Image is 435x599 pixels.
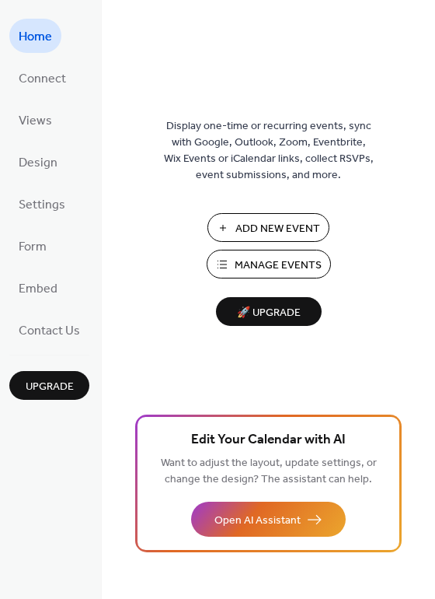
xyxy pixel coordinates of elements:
span: Settings [19,193,65,218]
span: Connect [19,67,66,92]
a: Views [9,103,61,137]
a: Settings [9,187,75,221]
span: Home [19,25,52,50]
span: Want to adjust the layout, update settings, or change the design? The assistant can help. [161,453,377,490]
button: Open AI Assistant [191,502,346,537]
a: Embed [9,271,67,305]
button: 🚀 Upgrade [216,297,322,326]
span: Embed [19,277,57,302]
span: Manage Events [235,257,322,274]
a: Connect [9,61,75,95]
a: Form [9,229,56,263]
button: Manage Events [207,250,331,278]
span: Design [19,151,57,176]
span: 🚀 Upgrade [225,303,312,324]
span: Contact Us [19,319,80,344]
span: Upgrade [26,379,74,395]
span: Edit Your Calendar with AI [191,429,346,451]
span: Display one-time or recurring events, sync with Google, Outlook, Zoom, Eventbrite, Wix Events or ... [164,118,374,184]
button: Upgrade [9,371,89,400]
span: Add New Event [235,221,320,237]
span: Form [19,235,47,260]
span: Open AI Assistant [214,513,301,529]
button: Add New Event [207,213,329,242]
span: Views [19,109,52,134]
a: Home [9,19,61,53]
a: Contact Us [9,313,89,347]
a: Design [9,145,67,179]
